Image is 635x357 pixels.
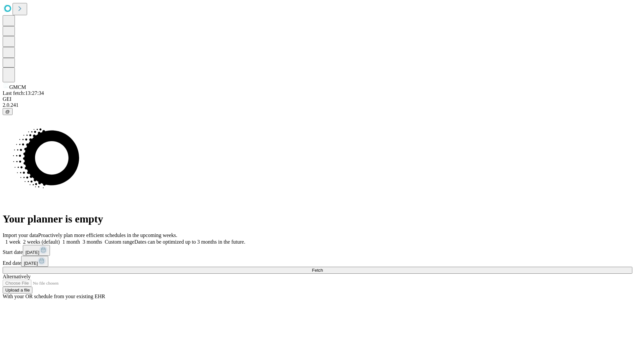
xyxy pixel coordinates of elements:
[9,84,26,90] span: GMCM
[25,250,39,255] span: [DATE]
[312,268,323,273] span: Fetch
[3,274,30,279] span: Alternatively
[23,245,50,256] button: [DATE]
[3,232,38,238] span: Import your data
[3,108,13,115] button: @
[3,90,44,96] span: Last fetch: 13:27:34
[3,294,105,299] span: With your OR schedule from your existing EHR
[63,239,80,245] span: 1 month
[5,239,21,245] span: 1 week
[3,102,632,108] div: 2.0.241
[3,96,632,102] div: GEI
[3,267,632,274] button: Fetch
[21,256,48,267] button: [DATE]
[3,256,632,267] div: End date
[38,232,177,238] span: Proactively plan more efficient schedules in the upcoming weeks.
[83,239,102,245] span: 3 months
[105,239,134,245] span: Custom range
[134,239,245,245] span: Dates can be optimized up to 3 months in the future.
[3,213,632,225] h1: Your planner is empty
[23,239,60,245] span: 2 weeks (default)
[5,109,10,114] span: @
[3,245,632,256] div: Start date
[24,261,38,266] span: [DATE]
[3,287,32,294] button: Upload a file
